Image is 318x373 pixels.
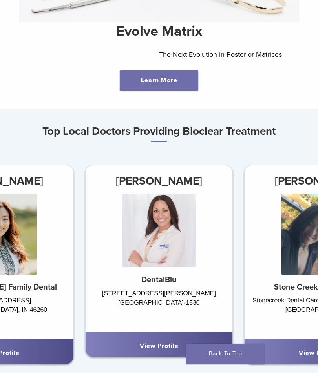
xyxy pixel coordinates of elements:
[19,22,299,41] h2: Evolve Matrix
[86,172,233,190] h3: [PERSON_NAME]
[186,344,265,364] a: Back To Top
[120,70,198,91] a: Learn More
[159,49,299,60] p: The Next Evolution in Posterior Matrices
[141,275,177,284] strong: DentalBlu
[140,342,179,350] a: View Profile
[122,194,196,267] img: Dr. Angela Arlinghaus
[86,289,233,324] div: [STREET_ADDRESS][PERSON_NAME] [GEOGRAPHIC_DATA]-1530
